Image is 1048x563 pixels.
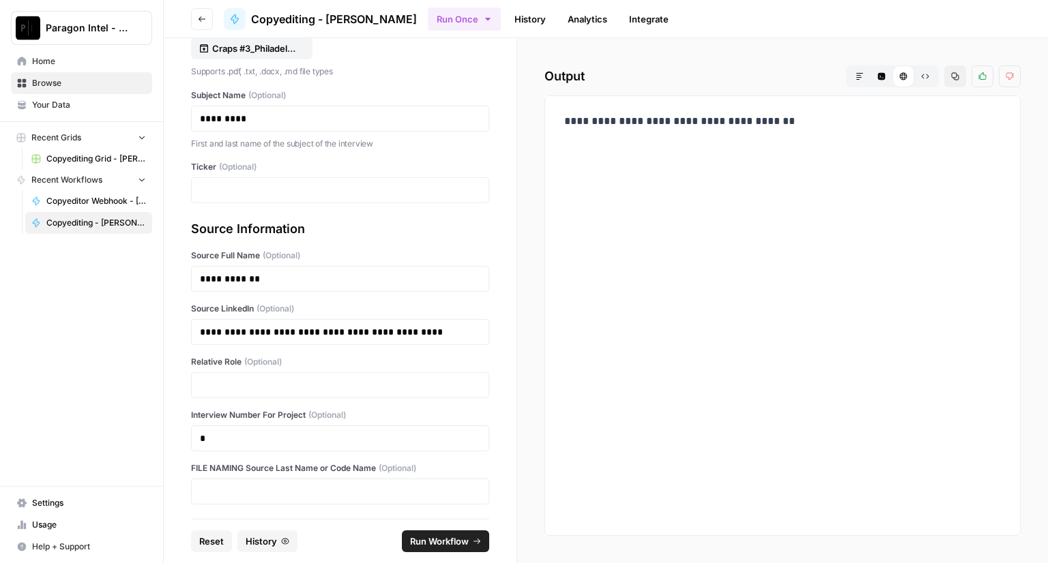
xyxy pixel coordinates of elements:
[191,65,489,78] p: Supports .pdf, .txt, .docx, .md file types
[32,77,146,89] span: Browse
[544,65,1021,87] h2: Output
[11,11,152,45] button: Workspace: Paragon Intel - Copyediting
[11,170,152,190] button: Recent Workflows
[621,8,677,30] a: Integrate
[191,356,489,368] label: Relative Role
[248,89,286,102] span: (Optional)
[32,55,146,67] span: Home
[16,16,40,40] img: Paragon Intel - Copyediting Logo
[191,462,489,474] label: FILE NAMING Source Last Name or Code Name
[191,219,489,239] div: Source Information
[31,132,81,144] span: Recent Grids
[46,217,146,229] span: Copyediting - [PERSON_NAME]
[32,497,146,509] span: Settings
[191,37,312,59] button: Craps #3_Philadelphia_Raw Transcript.docx
[191,249,489,262] label: Source Full Name
[410,534,469,548] span: Run Workflow
[46,21,128,35] span: Paragon Intel - Copyediting
[219,161,257,173] span: (Optional)
[428,7,501,31] button: Run Once
[32,519,146,531] span: Usage
[32,99,146,111] span: Your Data
[191,161,489,173] label: Ticker
[11,536,152,558] button: Help + Support
[308,409,346,421] span: (Optional)
[25,212,152,234] a: Copyediting - [PERSON_NAME]
[11,492,152,514] a: Settings
[191,89,489,102] label: Subject Name
[251,11,417,27] span: Copyediting - [PERSON_NAME]
[11,50,152,72] a: Home
[199,534,224,548] span: Reset
[244,356,282,368] span: (Optional)
[257,303,294,315] span: (Optional)
[11,514,152,536] a: Usage
[46,195,146,207] span: Copyeditor Webhook - [PERSON_NAME]
[506,8,554,30] a: History
[11,127,152,148] button: Recent Grids
[237,530,297,552] button: History
[246,534,277,548] span: History
[11,72,152,94] a: Browse
[191,409,489,421] label: Interview Number For Project
[191,137,489,151] p: First and last name of the subject of the interview
[31,174,102,186] span: Recent Workflows
[263,249,300,262] span: (Optional)
[212,42,300,55] p: Craps #3_Philadelphia_Raw Transcript.docx
[224,8,417,30] a: Copyediting - [PERSON_NAME]
[46,153,146,165] span: Copyediting Grid - [PERSON_NAME]
[25,148,152,170] a: Copyediting Grid - [PERSON_NAME]
[559,8,615,30] a: Analytics
[11,94,152,116] a: Your Data
[25,190,152,212] a: Copyeditor Webhook - [PERSON_NAME]
[402,530,489,552] button: Run Workflow
[191,303,489,315] label: Source LinkedIn
[191,530,232,552] button: Reset
[379,462,416,474] span: (Optional)
[32,541,146,553] span: Help + Support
